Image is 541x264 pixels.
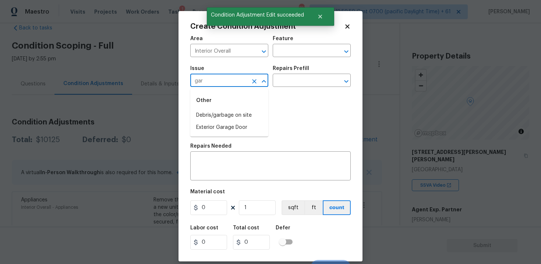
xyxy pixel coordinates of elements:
h5: Feature [273,36,293,41]
h5: Defer [276,225,290,230]
li: Exterior Garage Door [190,122,268,134]
span: Condition Adjustment Edit succeeded [207,7,308,23]
button: Open [341,46,351,57]
h2: Create Condition Adjustment [190,23,344,30]
button: Close [259,76,269,87]
li: Debris/garbage on site [190,109,268,122]
h5: Repairs Prefill [273,66,309,71]
h5: Material cost [190,189,225,194]
button: count [323,200,351,215]
h5: Repairs Needed [190,144,231,149]
button: ft [304,200,323,215]
div: Other [190,92,268,109]
button: Close [308,9,332,24]
button: Open [341,76,351,87]
button: Clear [249,76,259,87]
h5: Labor cost [190,225,218,230]
button: sqft [282,200,304,215]
h5: Area [190,36,203,41]
h5: Issue [190,66,204,71]
button: Open [259,46,269,57]
h5: Total cost [233,225,259,230]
